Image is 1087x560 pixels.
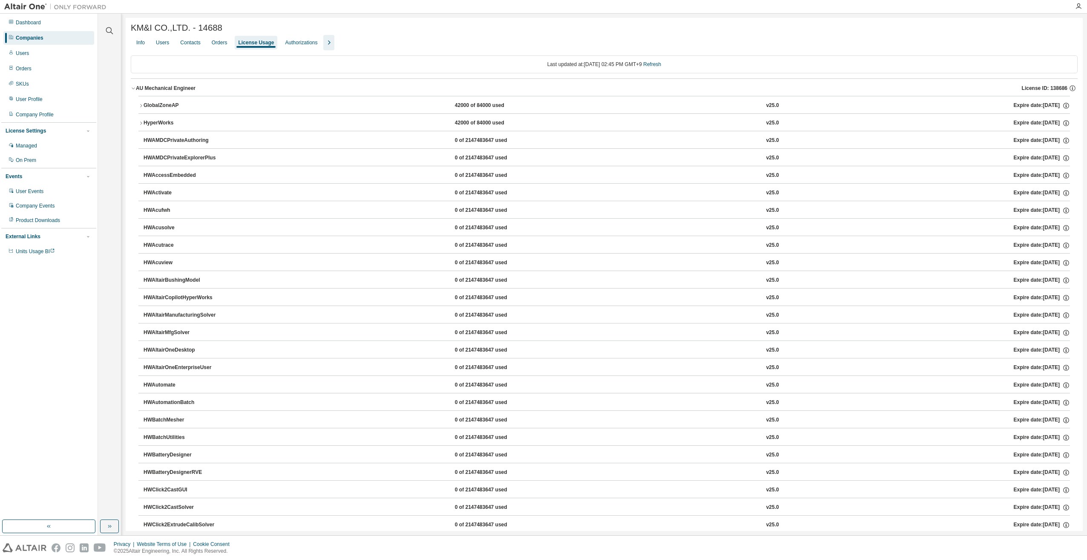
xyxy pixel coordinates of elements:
[144,364,220,372] div: HWAltairOneEnterpriseUser
[6,127,46,134] div: License Settings
[455,399,532,407] div: 0 of 2147483647 used
[455,312,532,319] div: 0 of 2147483647 used
[144,224,220,232] div: HWAcusolve
[766,207,779,214] div: v25.0
[16,50,29,57] div: Users
[1014,416,1070,424] div: Expire date: [DATE]
[1014,329,1070,337] div: Expire date: [DATE]
[285,39,317,46] div: Authorizations
[766,521,779,529] div: v25.0
[455,207,532,214] div: 0 of 2147483647 used
[1014,154,1070,162] div: Expire date: [DATE]
[1014,102,1070,110] div: Expire date: [DATE]
[144,254,1070,272] button: HWAcuview0 of 2147483647 usedv25.0Expire date:[DATE]
[1014,434,1070,442] div: Expire date: [DATE]
[144,207,220,214] div: HWAcufwh
[766,504,779,511] div: v25.0
[766,224,779,232] div: v25.0
[1014,469,1070,476] div: Expire date: [DATE]
[144,236,1070,255] button: HWAcutrace0 of 2147483647 usedv25.0Expire date:[DATE]
[1014,399,1070,407] div: Expire date: [DATE]
[455,451,532,459] div: 0 of 2147483647 used
[1014,119,1070,127] div: Expire date: [DATE]
[16,188,43,195] div: User Events
[144,289,1070,307] button: HWAltairCopilotHyperWorks0 of 2147483647 usedv25.0Expire date:[DATE]
[212,39,227,46] div: Orders
[156,39,169,46] div: Users
[766,242,779,249] div: v25.0
[455,172,532,179] div: 0 of 2147483647 used
[766,451,779,459] div: v25.0
[1014,137,1070,144] div: Expire date: [DATE]
[455,521,532,529] div: 0 of 2147483647 used
[144,446,1070,465] button: HWBatteryDesigner0 of 2147483647 usedv25.0Expire date:[DATE]
[1014,381,1070,389] div: Expire date: [DATE]
[131,79,1078,98] button: AU Mechanical EngineerLicense ID: 138686
[144,119,220,127] div: HyperWorks
[455,189,532,197] div: 0 of 2147483647 used
[1014,364,1070,372] div: Expire date: [DATE]
[144,277,220,284] div: HWAltairBushingModel
[766,364,779,372] div: v25.0
[1022,85,1067,92] span: License ID: 138686
[144,469,220,476] div: HWBatteryDesignerRVE
[144,504,220,511] div: HWClick2CastSolver
[643,61,661,67] a: Refresh
[144,411,1070,430] button: HWBatchMesher0 of 2147483647 usedv25.0Expire date:[DATE]
[144,346,220,354] div: HWAltairOneDesktop
[144,137,220,144] div: HWAMDCPrivateAuthoring
[455,329,532,337] div: 0 of 2147483647 used
[455,504,532,511] div: 0 of 2147483647 used
[144,219,1070,237] button: HWAcusolve0 of 2147483647 usedv25.0Expire date:[DATE]
[144,242,220,249] div: HWAcutrace
[16,157,36,164] div: On Prem
[1014,521,1070,529] div: Expire date: [DATE]
[766,329,779,337] div: v25.0
[455,137,532,144] div: 0 of 2147483647 used
[144,521,220,529] div: HWClick2ExtrudeCalibSolver
[455,102,532,110] div: 42000 of 84000 used
[144,516,1070,534] button: HWClick2ExtrudeCalibSolver0 of 2147483647 usedv25.0Expire date:[DATE]
[766,416,779,424] div: v25.0
[16,19,41,26] div: Dashboard
[144,184,1070,202] button: HWActivate0 of 2147483647 usedv25.0Expire date:[DATE]
[144,463,1070,482] button: HWBatteryDesignerRVE0 of 2147483647 usedv25.0Expire date:[DATE]
[1014,207,1070,214] div: Expire date: [DATE]
[766,381,779,389] div: v25.0
[1014,277,1070,284] div: Expire date: [DATE]
[6,233,40,240] div: External Links
[766,119,779,127] div: v25.0
[455,416,532,424] div: 0 of 2147483647 used
[144,376,1070,395] button: HWAutomate0 of 2147483647 usedv25.0Expire date:[DATE]
[455,346,532,354] div: 0 of 2147483647 used
[766,346,779,354] div: v25.0
[455,154,532,162] div: 0 of 2147483647 used
[114,541,137,548] div: Privacy
[144,498,1070,517] button: HWClick2CastSolver0 of 2147483647 usedv25.0Expire date:[DATE]
[138,96,1070,115] button: GlobalZoneAP42000 of 84000 usedv25.0Expire date:[DATE]
[1014,224,1070,232] div: Expire date: [DATE]
[144,294,220,302] div: HWAltairCopilotHyperWorks
[3,543,46,552] img: altair_logo.svg
[144,149,1070,167] button: HWAMDCPrivateExplorerPlus0 of 2147483647 usedv25.0Expire date:[DATE]
[114,548,235,555] p: © 2025 Altair Engineering, Inc. All Rights Reserved.
[16,217,60,224] div: Product Downloads
[766,102,779,110] div: v25.0
[144,102,220,110] div: GlobalZoneAP
[1014,312,1070,319] div: Expire date: [DATE]
[136,39,145,46] div: Info
[94,543,106,552] img: youtube.svg
[144,481,1070,499] button: HWClick2CastGUI0 of 2147483647 usedv25.0Expire date:[DATE]
[1014,451,1070,459] div: Expire date: [DATE]
[144,306,1070,325] button: HWAltairManufacturingSolver0 of 2147483647 usedv25.0Expire date:[DATE]
[455,364,532,372] div: 0 of 2147483647 used
[144,486,220,494] div: HWClick2CastGUI
[1014,172,1070,179] div: Expire date: [DATE]
[144,312,220,319] div: HWAltairManufacturingSolver
[137,541,193,548] div: Website Terms of Use
[16,111,54,118] div: Company Profile
[144,381,220,389] div: HWAutomate
[766,294,779,302] div: v25.0
[144,451,220,459] div: HWBatteryDesigner
[52,543,60,552] img: facebook.svg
